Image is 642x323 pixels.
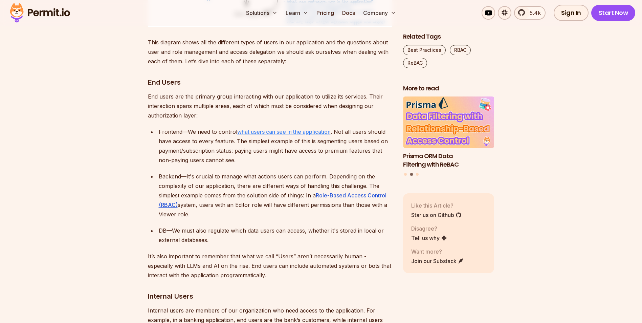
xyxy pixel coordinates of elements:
a: Join our Substack [411,257,464,265]
button: Go to slide 2 [410,173,413,176]
a: Role-Based Access Control (RBAC) [159,192,386,208]
a: Prisma ORM Data Filtering with ReBACPrisma ORM Data Filtering with ReBAC [403,97,494,169]
button: Company [360,6,399,20]
a: Best Practices [403,45,446,55]
a: ReBAC [403,58,427,68]
h2: Related Tags [403,33,494,41]
a: what users can see in the application [237,128,331,135]
p: End users are the primary group interacting with our application to utilize its services. Their i... [148,92,392,120]
a: Start Now [591,5,636,21]
p: Want more? [411,247,464,256]
span: 5.4k [526,9,541,17]
a: 5.4k [514,6,546,20]
a: RBAC [450,45,471,55]
p: This diagram shows all the different types of users in our application and the questions about us... [148,38,392,66]
a: Star us on Github [411,211,462,219]
li: 2 of 3 [403,97,494,169]
img: Permit logo [7,1,73,24]
p: Disagree? [411,224,447,233]
a: Sign In [554,5,589,21]
img: Prisma ORM Data Filtering with ReBAC [403,97,494,148]
p: Like this Article? [411,201,462,210]
h3: End Users [148,77,392,88]
a: Tell us why [411,234,447,242]
h3: Internal Users [148,291,392,302]
div: Backend—It's crucial to manage what actions users can perform. Depending on the complexity of our... [159,172,392,219]
button: Solutions [243,6,280,20]
button: Go to slide 3 [416,173,419,176]
h3: Prisma ORM Data Filtering with ReBAC [403,152,494,169]
a: Pricing [314,6,337,20]
div: Frontend—We need to control . Not all users should have access to every feature. The simplest exa... [159,127,392,165]
button: Go to slide 1 [404,173,407,176]
h2: More to read [403,84,494,93]
div: DB—We must also regulate which data users can access, whether it's stored in local or external da... [159,226,392,245]
a: Docs [339,6,358,20]
button: Learn [283,6,311,20]
p: It’s also important to remember that what we call “Users” aren’t necessarily human - especially w... [148,252,392,280]
div: Posts [403,97,494,177]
